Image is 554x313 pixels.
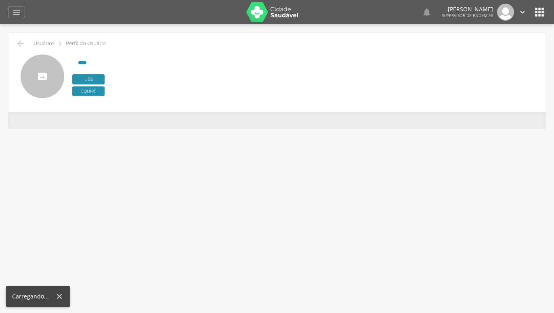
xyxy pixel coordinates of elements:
[442,13,493,18] span: Supervisor de Endemias
[34,40,55,47] p: Usuários
[518,8,527,17] i: 
[8,6,25,18] a: 
[533,6,546,19] i: 
[12,7,21,17] i: 
[12,292,55,300] div: Carregando...
[66,40,106,47] p: Perfil do Usuário
[422,4,432,21] a: 
[72,86,105,97] span: Equipe
[72,74,105,84] span: Ubs
[518,4,527,21] a: 
[56,39,65,48] i: 
[16,39,25,48] i: Voltar
[422,7,432,17] i: 
[442,6,493,12] p: [PERSON_NAME]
